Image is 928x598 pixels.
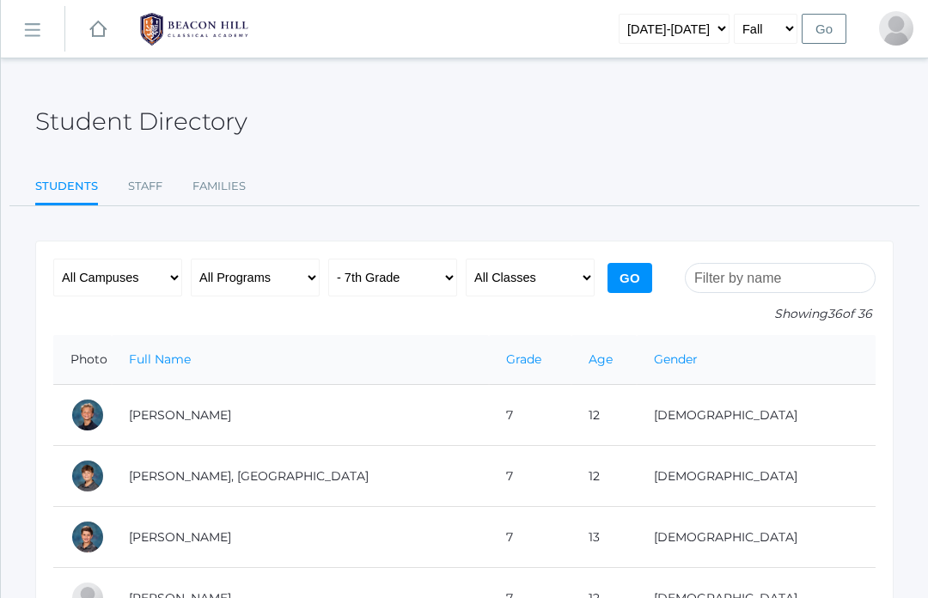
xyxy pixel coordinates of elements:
[130,8,259,51] img: BHCALogos-05-308ed15e86a5a0abce9b8dd61676a3503ac9727e845dece92d48e8588c001991.png
[506,351,541,367] a: Grade
[571,446,638,507] td: 12
[589,351,613,367] a: Age
[827,306,842,321] span: 36
[637,507,876,568] td: [DEMOGRAPHIC_DATA]
[571,385,638,446] td: 12
[53,335,112,385] th: Photo
[489,507,571,568] td: 7
[35,169,98,206] a: Students
[112,385,489,446] td: [PERSON_NAME]
[654,351,698,367] a: Gender
[112,446,489,507] td: [PERSON_NAME], [GEOGRAPHIC_DATA]
[70,459,105,493] div: Kingston Balli
[128,169,162,204] a: Staff
[70,520,105,554] div: Caleb Beaty
[489,446,571,507] td: 7
[637,385,876,446] td: [DEMOGRAPHIC_DATA]
[70,398,105,432] div: Cole Albanese
[685,305,876,323] p: Showing of 36
[607,263,652,293] input: Go
[489,385,571,446] td: 7
[802,14,846,44] input: Go
[35,108,247,135] h2: Student Directory
[112,507,489,568] td: [PERSON_NAME]
[129,351,191,367] a: Full Name
[685,263,876,293] input: Filter by name
[192,169,246,204] a: Families
[879,11,913,46] div: Ribka Brodt
[637,446,876,507] td: [DEMOGRAPHIC_DATA]
[571,507,638,568] td: 13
